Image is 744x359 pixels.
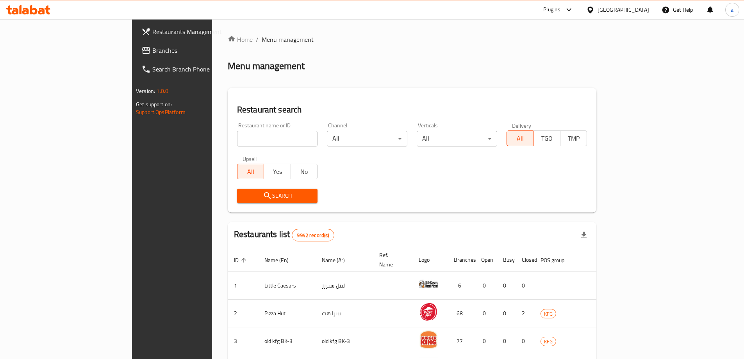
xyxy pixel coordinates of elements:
[475,327,497,355] td: 0
[243,191,311,201] span: Search
[262,35,314,44] span: Menu management
[419,330,438,349] img: old kfg BK-3
[152,46,250,55] span: Branches
[541,255,575,265] span: POS group
[152,64,250,74] span: Search Branch Phone
[258,327,316,355] td: old kfg BK-3
[379,250,403,269] span: Ref. Name
[541,309,556,318] span: KFG
[448,327,475,355] td: 77
[448,272,475,300] td: 6
[322,255,355,265] span: Name (Ar)
[256,35,259,44] li: /
[512,123,532,128] label: Delivery
[507,130,533,146] button: All
[510,133,530,144] span: All
[516,272,534,300] td: 0
[516,327,534,355] td: 0
[417,131,497,146] div: All
[135,22,256,41] a: Restaurants Management
[475,300,497,327] td: 0
[237,104,587,116] h2: Restaurant search
[316,327,373,355] td: old kfg BK-3
[243,156,257,161] label: Upsell
[264,164,291,179] button: Yes
[135,60,256,79] a: Search Branch Phone
[241,166,261,177] span: All
[291,164,318,179] button: No
[152,27,250,36] span: Restaurants Management
[237,164,264,179] button: All
[497,248,516,272] th: Busy
[135,41,256,60] a: Branches
[448,300,475,327] td: 68
[258,300,316,327] td: Pizza Hut
[327,131,407,146] div: All
[543,5,560,14] div: Plugins
[228,60,305,72] h2: Menu management
[564,133,584,144] span: TMP
[136,86,155,96] span: Version:
[264,255,299,265] span: Name (En)
[516,300,534,327] td: 2
[448,248,475,272] th: Branches
[575,226,593,245] div: Export file
[292,232,334,239] span: 9942 record(s)
[541,337,556,346] span: KFG
[316,300,373,327] td: بيتزا هت
[731,5,733,14] span: a
[136,107,186,117] a: Support.OpsPlatform
[497,327,516,355] td: 0
[598,5,649,14] div: [GEOGRAPHIC_DATA]
[136,99,172,109] span: Get support on:
[516,248,534,272] th: Closed
[237,189,318,203] button: Search
[294,166,314,177] span: No
[267,166,287,177] span: Yes
[412,248,448,272] th: Logo
[228,35,596,44] nav: breadcrumb
[537,133,557,144] span: TGO
[156,86,168,96] span: 1.0.0
[533,130,560,146] button: TGO
[234,255,249,265] span: ID
[292,229,334,241] div: Total records count
[258,272,316,300] td: Little Caesars
[419,274,438,294] img: Little Caesars
[234,229,334,241] h2: Restaurants list
[475,272,497,300] td: 0
[419,302,438,321] img: Pizza Hut
[237,131,318,146] input: Search for restaurant name or ID..
[316,272,373,300] td: ليتل سيزرز
[475,248,497,272] th: Open
[560,130,587,146] button: TMP
[497,272,516,300] td: 0
[497,300,516,327] td: 0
